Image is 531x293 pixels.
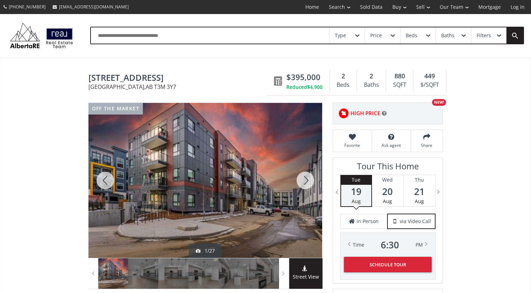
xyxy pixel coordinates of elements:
[196,247,215,254] div: 1/27
[337,106,351,121] img: rating icon
[415,198,424,204] span: Aug
[432,99,446,106] div: NEW!
[337,142,368,148] span: Favorite
[404,175,435,185] div: Thu
[417,72,442,81] div: 449
[340,161,436,175] h3: Tour This Home
[88,103,143,115] div: off the market
[360,80,382,90] div: Baths
[372,187,403,196] span: 20
[333,80,353,90] div: Beds
[344,257,432,272] button: Schedule Tour
[400,218,431,225] span: via Video Call
[357,218,379,225] span: in Person
[394,72,405,81] span: 880
[88,84,271,90] span: [GEOGRAPHIC_DATA] , AB T3M 3Y7
[59,4,129,10] span: [EMAIL_ADDRESS][DOMAIN_NAME]
[417,80,442,90] div: $/SQFT
[7,21,76,50] img: Logo
[335,33,346,38] div: Type
[307,84,323,91] span: $4,900
[49,0,132,13] a: [EMAIL_ADDRESS][DOMAIN_NAME]
[370,33,382,38] div: Price
[351,110,380,117] span: HIGH PRICE
[88,73,271,84] span: 20295 Seton Way SE #6414
[341,187,371,196] span: 19
[372,175,403,185] div: Wed
[404,187,435,196] span: 21
[406,33,417,38] div: Beds
[390,80,410,90] div: SQFT
[88,103,322,258] div: 20295 Seton Way SE #6414 Calgary, AB T3M 3Y7 - Photo 1 of 27
[441,33,454,38] div: Baths
[477,33,491,38] div: Filters
[353,240,423,250] div: Time PM
[9,4,46,10] span: [PHONE_NUMBER]
[376,142,407,148] span: Ask agent
[383,198,392,204] span: Aug
[289,273,323,281] span: Street View
[286,84,323,91] div: Reduced
[286,72,320,83] span: $395,000
[381,240,399,250] span: 6 : 30
[360,72,382,81] div: 2
[333,72,353,81] div: 2
[341,175,371,185] div: Tue
[352,198,361,204] span: Aug
[414,142,439,148] span: Share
